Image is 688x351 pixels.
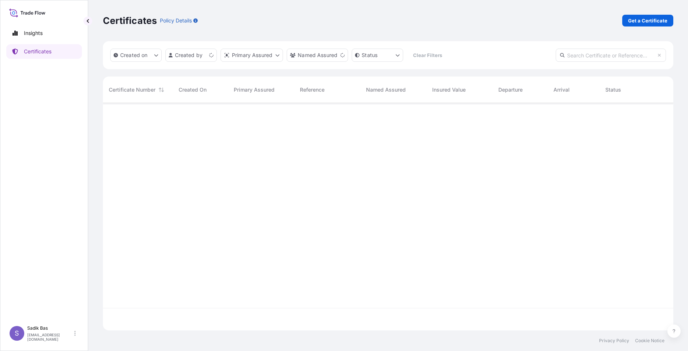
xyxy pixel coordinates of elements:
span: Named Assured [366,86,406,93]
p: Primary Assured [232,52,272,59]
span: S [15,330,19,337]
button: certificateStatus Filter options [352,49,403,62]
p: Get a Certificate [628,17,667,24]
a: Insights [6,26,82,40]
p: Sadik Bas [27,325,73,331]
p: Certificates [103,15,157,26]
button: Sort [157,85,166,94]
button: Clear Filters [407,49,448,61]
p: [EMAIL_ADDRESS][DOMAIN_NAME] [27,333,73,341]
span: Departure [498,86,523,93]
p: Clear Filters [413,52,442,59]
span: Certificate Number [109,86,155,93]
button: createdBy Filter options [165,49,217,62]
p: Policy Details [160,17,192,24]
p: Created on [120,52,148,59]
a: Get a Certificate [622,15,673,26]
span: Created On [179,86,207,93]
a: Certificates [6,44,82,59]
p: Insights [24,29,43,37]
a: Privacy Policy [599,338,629,344]
span: Arrival [553,86,570,93]
span: Primary Assured [234,86,275,93]
span: Reference [300,86,325,93]
p: Created by [175,52,203,59]
button: createdOn Filter options [110,49,162,62]
button: distributor Filter options [221,49,283,62]
p: Status [362,52,377,59]
p: Named Assured [298,52,337,59]
a: Cookie Notice [635,338,664,344]
button: cargoOwner Filter options [287,49,348,62]
span: Insured Value [432,86,466,93]
span: Status [605,86,621,93]
p: Certificates [24,48,51,55]
input: Search Certificate or Reference... [556,49,666,62]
